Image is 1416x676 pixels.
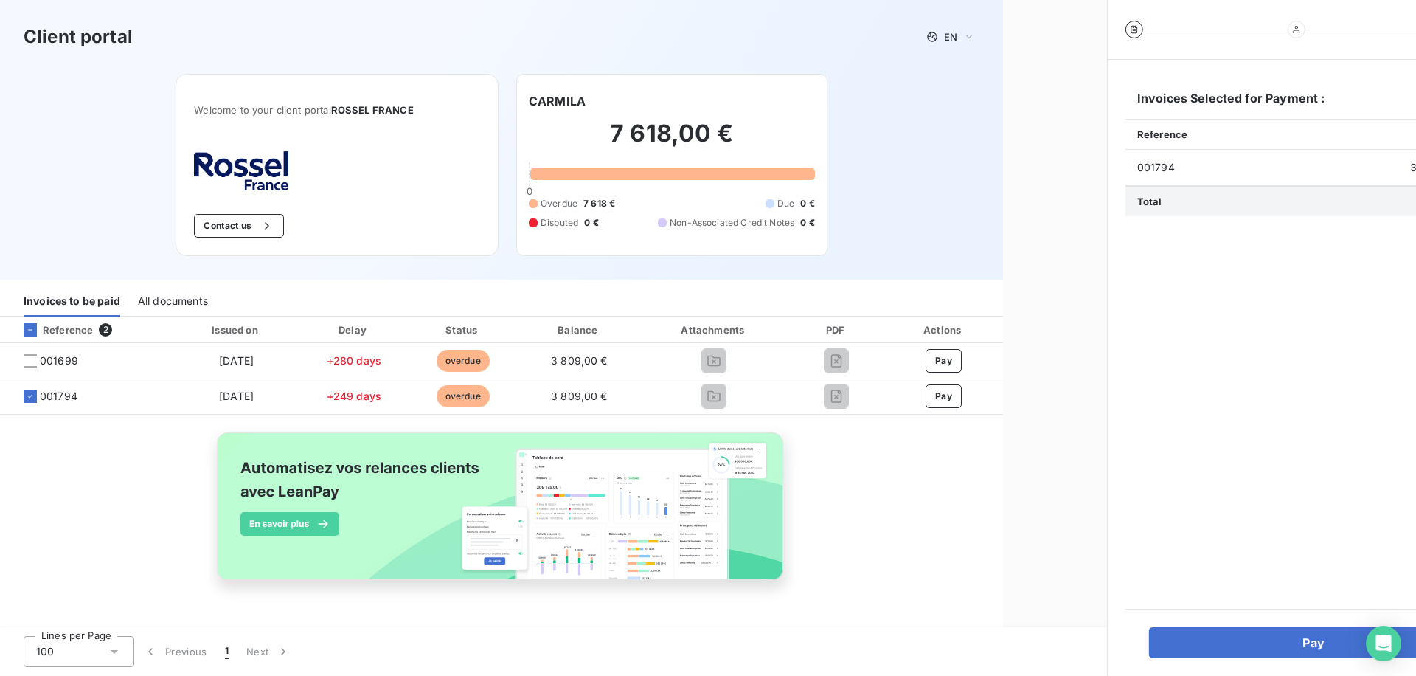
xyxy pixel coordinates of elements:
span: [DATE] [219,390,254,402]
div: Reference [12,323,93,337]
span: 001794 [40,389,77,404]
img: Company logo [194,151,288,190]
h6: CARMILA [529,92,586,110]
span: Reference [1137,128,1187,140]
span: Welcome to your client portal [194,104,480,116]
div: Open Intercom Messenger [1366,626,1401,661]
span: 1 [225,644,229,659]
span: Overdue [541,197,577,210]
span: ROSSEL FRANCE [331,104,414,116]
div: Attachments [642,323,785,337]
span: 2 [99,323,112,337]
div: PDF [791,323,881,337]
span: +280 days [327,354,381,367]
span: 0 € [800,197,814,210]
div: Balance [521,323,636,337]
button: Previous [134,636,216,667]
span: overdue [437,350,490,372]
img: banner [204,424,799,605]
div: Invoices to be paid [24,286,120,317]
button: Pay [926,349,962,373]
h2: 7 618,00 € [529,119,815,163]
div: Delay [304,323,405,337]
div: Actions [887,323,1000,337]
div: Status [410,323,516,337]
div: All documents [138,286,208,317]
button: Next [237,636,299,667]
button: 1 [216,636,237,667]
span: Due [777,197,794,210]
span: 3 809,00 € [551,390,608,402]
h3: Client portal [24,24,133,50]
span: 001794 [1137,160,1405,175]
span: 7 618 € [583,197,615,210]
div: Issued on [176,323,298,337]
span: 3 809,00 € [551,354,608,367]
span: 0 [527,185,532,197]
span: Total [1137,196,1162,207]
span: [DATE] [219,354,254,367]
span: overdue [437,385,490,407]
span: 100 [36,644,54,659]
button: Pay [926,384,962,408]
span: Non-Associated Credit Notes [670,216,794,230]
span: +249 days [327,390,381,402]
span: 001699 [40,353,78,368]
span: 0 € [800,216,814,230]
span: Disputed [541,216,578,230]
span: EN [944,31,957,43]
span: 0 € [584,216,598,230]
button: Contact us [194,214,283,238]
